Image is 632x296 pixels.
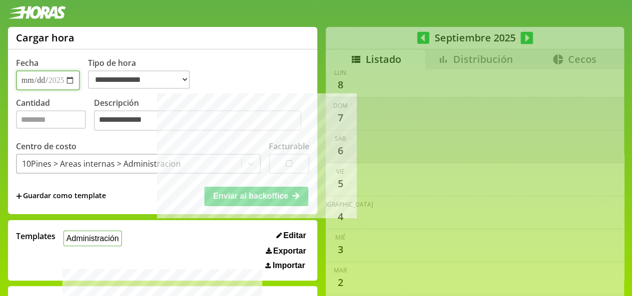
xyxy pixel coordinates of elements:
h1: Cargar hora [16,31,74,44]
label: Cantidad [16,97,94,134]
label: Tipo de hora [88,57,198,90]
span: +Guardar como template [16,191,106,202]
label: Fecha [16,57,38,68]
input: Cantidad [16,110,86,129]
label: Facturable [269,141,309,152]
span: Enviar al backoffice [213,192,288,200]
span: Editar [283,231,306,240]
select: Tipo de hora [88,70,190,89]
span: Templates [16,231,55,242]
button: Administración [63,231,122,246]
img: logotipo [8,6,66,19]
span: Importar [273,261,305,270]
textarea: Descripción [94,110,301,131]
label: Descripción [94,97,309,134]
label: Centro de costo [16,141,76,152]
span: + [16,191,22,202]
button: Enviar al backoffice [204,187,308,206]
button: Exportar [263,246,309,256]
button: Editar [273,231,309,241]
span: Exportar [273,247,306,256]
div: 10Pines > Areas internas > Administracion [22,158,181,169]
